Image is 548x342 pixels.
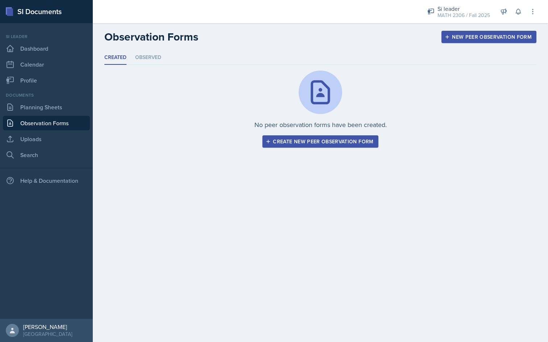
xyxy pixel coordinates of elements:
[104,51,126,65] li: Created
[3,148,90,162] a: Search
[441,31,536,43] button: New Peer Observation Form
[262,135,378,148] button: Create new peer observation form
[267,139,373,144] div: Create new peer observation form
[3,173,90,188] div: Help & Documentation
[3,41,90,56] a: Dashboard
[3,33,90,40] div: Si leader
[3,73,90,88] a: Profile
[135,51,161,65] li: Observed
[3,100,90,114] a: Planning Sheets
[23,330,72,338] div: [GEOGRAPHIC_DATA]
[104,30,198,43] h2: Observation Forms
[3,132,90,146] a: Uploads
[437,4,490,13] div: Si leader
[446,34,532,40] div: New Peer Observation Form
[23,323,72,330] div: [PERSON_NAME]
[3,92,90,98] div: Documents
[437,12,490,19] div: MATH 2306 / Fall 2025
[254,120,387,130] p: No peer observation forms have been created.
[3,116,90,130] a: Observation Forms
[3,57,90,72] a: Calendar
